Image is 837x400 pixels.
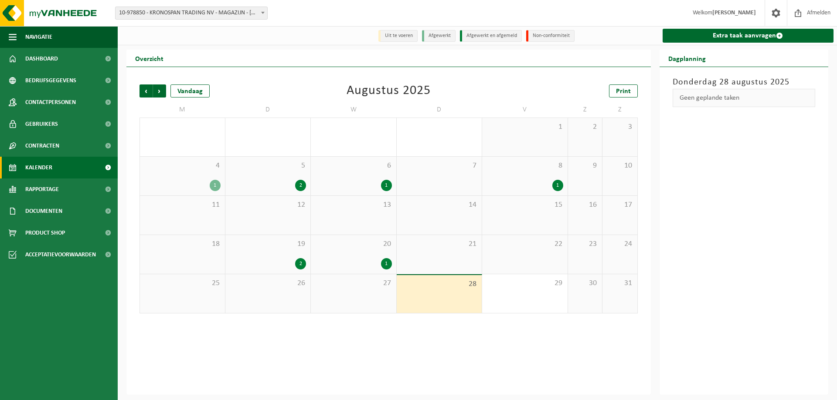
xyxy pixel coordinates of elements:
td: V [482,102,568,118]
span: 25 [144,279,221,288]
span: 6 [315,161,392,171]
span: 27 [315,279,392,288]
li: Uit te voeren [378,30,418,42]
span: 20 [315,239,392,249]
td: W [311,102,397,118]
span: Contracten [25,135,59,157]
span: 9 [572,161,598,171]
div: Vandaag [170,84,210,97]
span: 19 [230,239,306,249]
td: Z [568,102,603,118]
span: 11 [144,200,221,210]
span: 30 [572,279,598,288]
div: 1 [552,180,563,191]
div: 2 [295,258,306,269]
span: 5 [230,161,306,171]
span: 15 [487,200,563,210]
span: Product Shop [25,222,65,244]
h3: Donderdag 28 augustus 2025 [673,76,816,89]
span: 24 [607,239,633,249]
span: Print [616,88,631,95]
span: 4 [144,161,221,171]
span: 10 [607,161,633,171]
li: Non-conformiteit [526,30,575,42]
div: Augustus 2025 [347,84,431,97]
span: 8 [487,161,563,171]
span: 1 [487,122,563,132]
span: Contactpersonen [25,91,76,113]
span: 7 [401,161,478,171]
span: 29 [487,279,563,288]
td: D [225,102,311,118]
div: 2 [295,180,306,191]
span: Volgende [153,84,166,97]
div: 1 [210,180,221,191]
span: 14 [401,200,478,210]
span: 10-978850 - KRONOSPAN TRADING NV - MAGAZIJN - AVELGEM [115,7,268,20]
span: 31 [607,279,633,288]
h2: Overzicht [126,50,172,67]
span: Documenten [25,200,62,222]
span: 2 [572,122,598,132]
span: 13 [315,200,392,210]
h2: Dagplanning [660,50,715,67]
span: 18 [144,239,221,249]
span: Rapportage [25,178,59,200]
td: Z [602,102,637,118]
span: Kalender [25,157,52,178]
span: 3 [607,122,633,132]
span: Navigatie [25,26,52,48]
span: Acceptatievoorwaarden [25,244,96,266]
span: Dashboard [25,48,58,70]
a: Print [609,84,638,97]
span: Vorige [139,84,153,97]
span: 23 [572,239,598,249]
span: 10-978850 - KRONOSPAN TRADING NV - MAGAZIJN - AVELGEM [116,7,267,19]
li: Afgewerkt en afgemeld [460,30,522,42]
strong: [PERSON_NAME] [712,10,756,16]
div: 1 [381,180,392,191]
td: M [139,102,225,118]
span: Bedrijfsgegevens [25,70,76,91]
span: 22 [487,239,563,249]
span: Gebruikers [25,113,58,135]
span: 12 [230,200,306,210]
span: 26 [230,279,306,288]
div: 1 [381,258,392,269]
span: 21 [401,239,478,249]
li: Afgewerkt [422,30,456,42]
span: 28 [401,279,478,289]
div: Geen geplande taken [673,89,816,107]
span: 16 [572,200,598,210]
td: D [397,102,483,118]
a: Extra taak aanvragen [663,29,834,43]
span: 17 [607,200,633,210]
